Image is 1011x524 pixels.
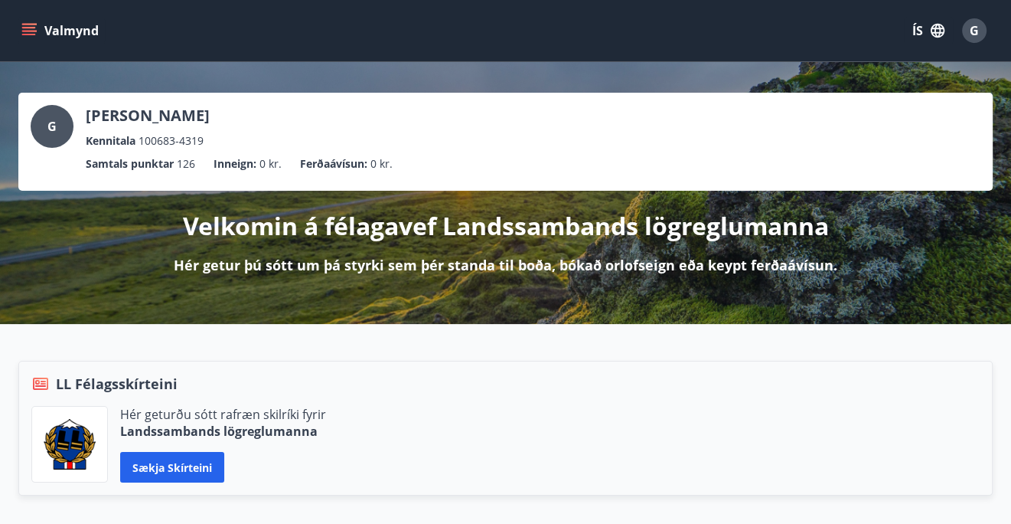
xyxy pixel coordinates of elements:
[904,17,953,44] button: ÍS
[56,374,178,394] span: LL Félagsskírteini
[86,133,135,149] p: Kennitala
[44,419,96,470] img: 1cqKbADZNYZ4wXUG0EC2JmCwhQh0Y6EN22Kw4FTY.png
[86,105,210,126] p: [PERSON_NAME]
[120,406,326,423] p: Hér geturðu sótt rafræn skilríki fyrir
[956,12,993,49] button: G
[259,156,282,172] span: 0 kr.
[183,209,829,243] p: Velkomin á félagavef Landssambands lögreglumanna
[300,156,367,172] p: Ferðaávísun :
[139,133,204,149] span: 100683-4319
[214,156,256,172] p: Inneign :
[370,156,393,172] span: 0 kr.
[970,22,979,39] span: G
[174,255,837,275] p: Hér getur þú sótt um þá styrki sem þér standa til boða, bókað orlofseign eða keypt ferðaávísun.
[120,452,224,483] button: Sækja skírteini
[86,156,174,172] p: Samtals punktar
[120,423,326,440] p: Landssambands lögreglumanna
[18,17,105,44] button: menu
[177,156,195,172] span: 126
[47,118,57,135] span: G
